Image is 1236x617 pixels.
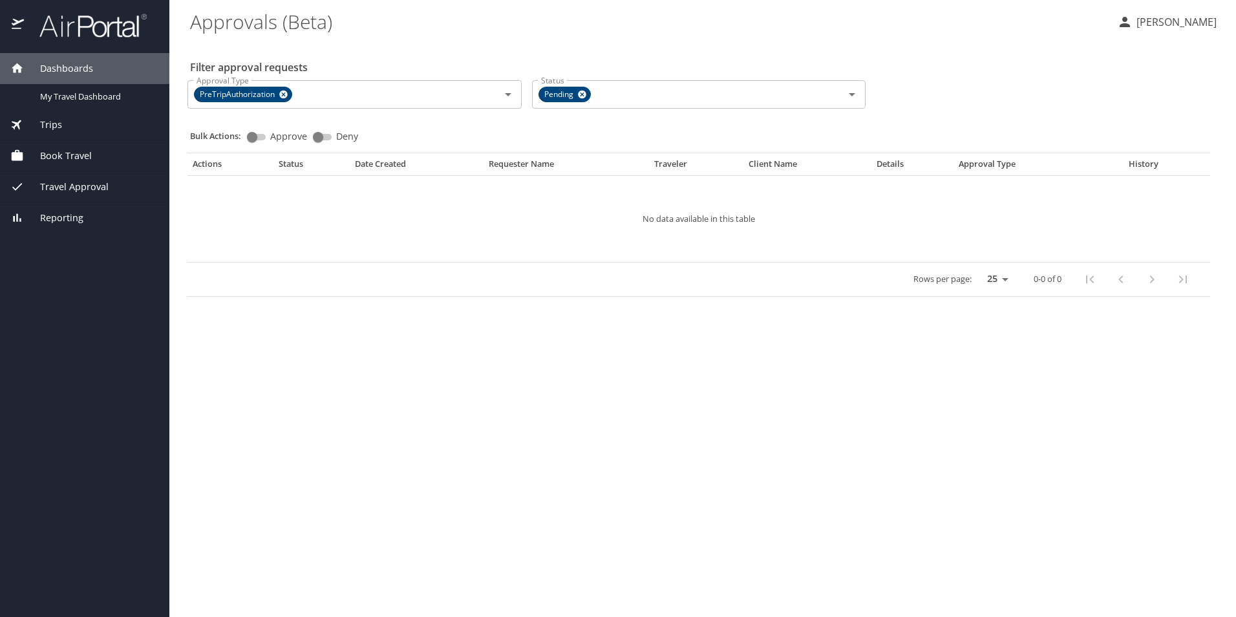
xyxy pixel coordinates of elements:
[954,158,1100,175] th: Approval Type
[24,180,109,194] span: Travel Approval
[1034,275,1061,283] p: 0-0 of 0
[24,211,83,225] span: Reporting
[1100,158,1188,175] th: History
[649,158,743,175] th: Traveler
[24,149,92,163] span: Book Travel
[1112,10,1222,34] button: [PERSON_NAME]
[977,270,1013,289] select: rows per page
[24,61,93,76] span: Dashboards
[194,87,292,102] div: PreTripAuthorization
[40,91,154,103] span: My Travel Dashboard
[913,275,972,283] p: Rows per page:
[25,13,147,38] img: airportal-logo.png
[195,88,282,102] span: PreTripAuthorization
[187,158,273,175] th: Actions
[1133,14,1217,30] p: [PERSON_NAME]
[538,87,591,102] div: Pending
[484,158,648,175] th: Requester Name
[336,132,358,141] span: Deny
[539,88,581,102] span: Pending
[12,13,25,38] img: icon-airportal.png
[187,158,1210,297] table: Approval table
[871,158,954,175] th: Details
[499,85,517,103] button: Open
[190,130,251,142] p: Bulk Actions:
[270,132,307,141] span: Approve
[24,118,62,132] span: Trips
[843,85,861,103] button: Open
[743,158,872,175] th: Client Name
[226,215,1171,223] p: No data available in this table
[350,158,484,175] th: Date Created
[273,158,350,175] th: Status
[190,1,1107,41] h1: Approvals (Beta)
[190,57,308,78] h2: Filter approval requests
